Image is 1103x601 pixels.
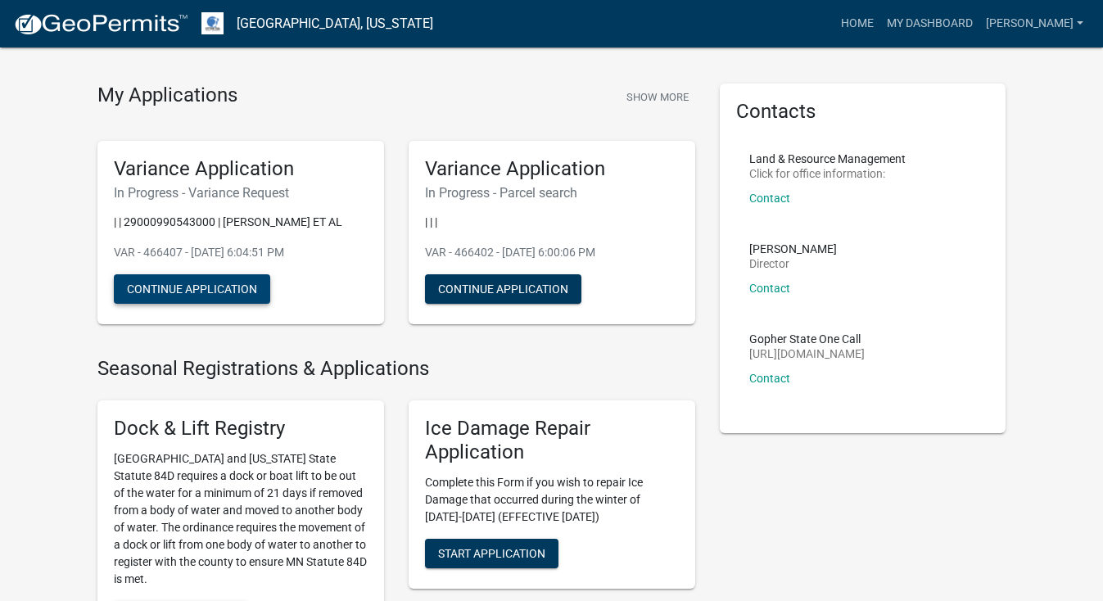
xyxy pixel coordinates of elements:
h5: Variance Application [114,157,368,181]
button: Show More [620,84,695,111]
a: Contact [749,192,790,205]
a: Home [834,8,880,39]
a: My Dashboard [880,8,979,39]
p: Director [749,258,837,269]
button: Start Application [425,539,558,568]
span: Start Application [438,546,545,559]
p: [GEOGRAPHIC_DATA] and [US_STATE] State Statute 84D requires a dock or boat lift to be out of the ... [114,450,368,588]
a: [GEOGRAPHIC_DATA], [US_STATE] [237,10,433,38]
a: Contact [749,372,790,385]
h5: Ice Damage Repair Application [425,417,679,464]
p: Complete this Form if you wish to repair Ice Damage that occurred during the winter of [DATE]-[DA... [425,474,679,526]
h6: In Progress - Parcel search [425,185,679,201]
p: VAR - 466407 - [DATE] 6:04:51 PM [114,244,368,261]
button: Continue Application [425,274,581,304]
h5: Dock & Lift Registry [114,417,368,441]
p: Click for office information: [749,168,906,179]
img: Otter Tail County, Minnesota [201,12,224,34]
p: [URL][DOMAIN_NAME] [749,348,865,359]
p: Gopher State One Call [749,333,865,345]
a: Contact [749,282,790,295]
h4: My Applications [97,84,237,108]
button: Continue Application [114,274,270,304]
p: | | 29000990543000 | [PERSON_NAME] ET AL [114,214,368,231]
h5: Variance Application [425,157,679,181]
h5: Contacts [736,100,990,124]
p: VAR - 466402 - [DATE] 6:00:06 PM [425,244,679,261]
p: | | | [425,214,679,231]
p: Land & Resource Management [749,153,906,165]
p: [PERSON_NAME] [749,243,837,255]
a: [PERSON_NAME] [979,8,1090,39]
h6: In Progress - Variance Request [114,185,368,201]
h4: Seasonal Registrations & Applications [97,357,695,381]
